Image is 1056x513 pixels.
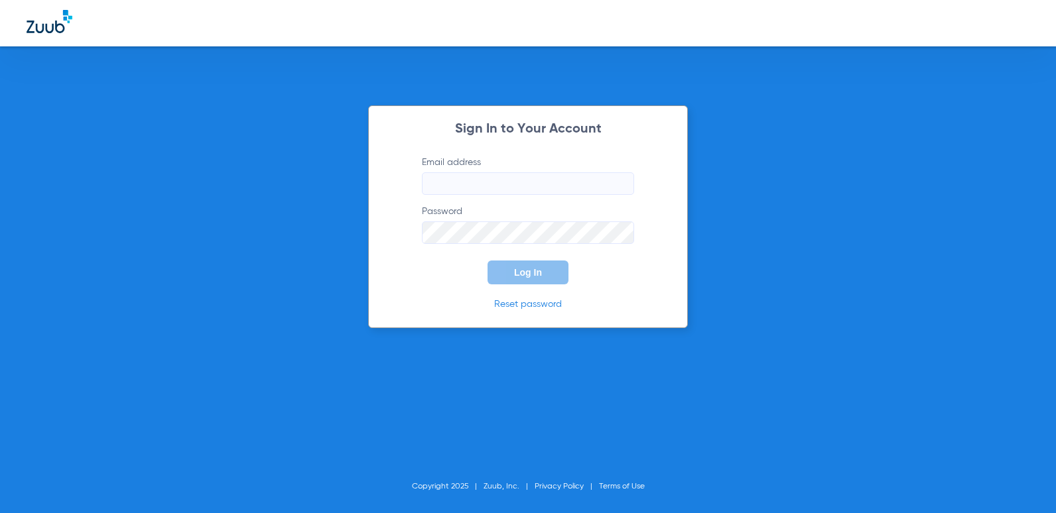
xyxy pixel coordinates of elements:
[422,172,634,195] input: Email address
[494,300,562,309] a: Reset password
[412,480,484,493] li: Copyright 2025
[484,480,535,493] li: Zuub, Inc.
[422,205,634,244] label: Password
[402,123,654,136] h2: Sign In to Your Account
[27,10,72,33] img: Zuub Logo
[422,156,634,195] label: Email address
[990,449,1056,513] iframe: Chat Widget
[514,267,542,278] span: Log In
[488,260,568,284] button: Log In
[422,221,634,244] input: Password
[535,483,584,490] a: Privacy Policy
[599,483,645,490] a: Terms of Use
